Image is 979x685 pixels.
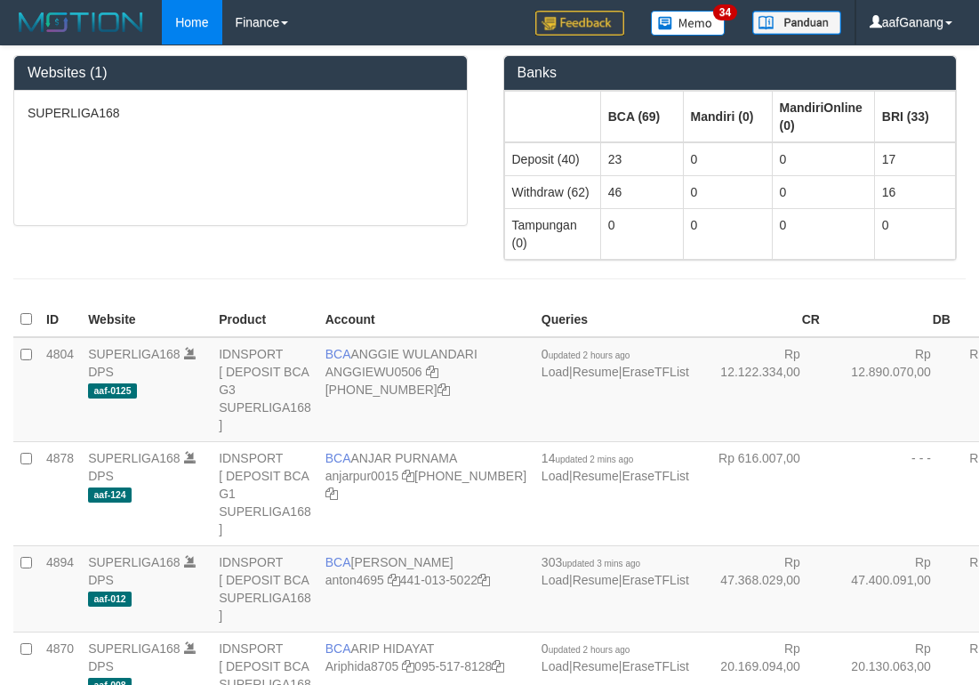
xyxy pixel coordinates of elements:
a: EraseTFList [622,659,688,673]
img: panduan.png [752,11,841,35]
td: 17 [874,142,955,176]
td: 0 [772,142,874,176]
a: EraseTFList [622,365,688,379]
th: Account [318,302,534,337]
span: | | [542,451,689,483]
th: Queries [534,302,696,337]
a: Copy ANGGIEWU0506 to clipboard [426,365,438,379]
th: ID [39,302,81,337]
td: 0 [600,208,683,259]
a: EraseTFList [622,573,688,587]
span: 303 [542,555,640,569]
a: Resume [573,573,619,587]
span: BCA [325,641,351,656]
h3: Banks [518,65,943,81]
td: DPS [81,545,212,632]
td: 4804 [39,337,81,442]
h3: Websites (1) [28,65,453,81]
td: 0 [683,142,772,176]
td: 0 [874,208,955,259]
td: 0 [772,208,874,259]
a: EraseTFList [622,469,688,483]
td: 4878 [39,441,81,545]
a: Copy 4062213373 to clipboard [437,383,450,397]
td: Withdraw (62) [504,175,600,208]
td: 4894 [39,545,81,632]
img: MOTION_logo.png [13,9,148,36]
span: updated 3 mins ago [562,559,640,568]
th: Product [212,302,318,337]
a: SUPERLIGA168 [88,347,181,361]
a: Ariphida8705 [325,659,399,673]
span: aaf-124 [88,488,132,503]
th: Group: activate to sort column ascending [504,91,600,142]
td: DPS [81,441,212,545]
a: Load [542,573,569,587]
img: Feedback.jpg [535,11,624,36]
th: Group: activate to sort column ascending [874,91,955,142]
td: Deposit (40) [504,142,600,176]
a: Copy Ariphida8705 to clipboard [402,659,414,673]
th: Website [81,302,212,337]
span: 34 [713,4,737,20]
span: updated 2 hours ago [549,351,630,360]
span: | | [542,641,689,673]
span: 14 [542,451,633,465]
td: Rp 47.368.029,00 [696,545,827,632]
td: Rp 12.890.070,00 [827,337,958,442]
td: 16 [874,175,955,208]
th: CR [696,302,827,337]
span: updated 2 mins ago [555,455,633,464]
td: Rp 47.400.091,00 [827,545,958,632]
td: ANJAR PURNAMA [PHONE_NUMBER] [318,441,534,545]
span: aaf-0125 [88,383,137,399]
span: BCA [325,555,351,569]
a: SUPERLIGA168 [88,641,181,656]
th: Group: activate to sort column ascending [683,91,772,142]
th: Group: activate to sort column ascending [600,91,683,142]
a: Load [542,469,569,483]
a: Resume [573,659,619,673]
span: BCA [325,347,351,361]
a: Copy 0955178128 to clipboard [492,659,504,673]
td: Rp 616.007,00 [696,441,827,545]
span: | | [542,555,689,587]
span: | | [542,347,689,379]
a: SUPERLIGA168 [88,451,181,465]
td: IDNSPORT [ DEPOSIT BCA G3 SUPERLIGA168 ] [212,337,318,442]
a: Copy 4410135022 to clipboard [477,573,490,587]
a: SUPERLIGA168 [88,555,181,569]
td: 23 [600,142,683,176]
td: 46 [600,175,683,208]
span: aaf-012 [88,592,132,607]
a: Resume [573,365,619,379]
td: IDNSPORT [ DEPOSIT BCA G1 SUPERLIGA168 ] [212,441,318,545]
p: SUPERLIGA168 [28,104,453,122]
a: Load [542,659,569,673]
span: BCA [325,451,351,465]
a: anton4695 [325,573,384,587]
a: Copy 4062281620 to clipboard [325,487,338,501]
td: [PERSON_NAME] 441-013-5022 [318,545,534,632]
th: DB [827,302,958,337]
span: 0 [542,347,630,361]
td: DPS [81,337,212,442]
td: 0 [683,175,772,208]
a: Copy anjarpur0015 to clipboard [402,469,414,483]
td: Tampungan (0) [504,208,600,259]
span: 0 [542,641,630,656]
img: Button%20Memo.svg [651,11,726,36]
a: Load [542,365,569,379]
th: Group: activate to sort column ascending [772,91,874,142]
td: ANGGIE WULANDARI [PHONE_NUMBER] [318,337,534,442]
a: Resume [573,469,619,483]
td: IDNSPORT [ DEPOSIT BCA SUPERLIGA168 ] [212,545,318,632]
td: Rp 12.122.334,00 [696,337,827,442]
span: updated 2 hours ago [549,645,630,655]
td: - - - [827,441,958,545]
td: 0 [772,175,874,208]
a: Copy anton4695 to clipboard [388,573,400,587]
a: ANGGIEWU0506 [325,365,422,379]
a: anjarpur0015 [325,469,399,483]
td: 0 [683,208,772,259]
